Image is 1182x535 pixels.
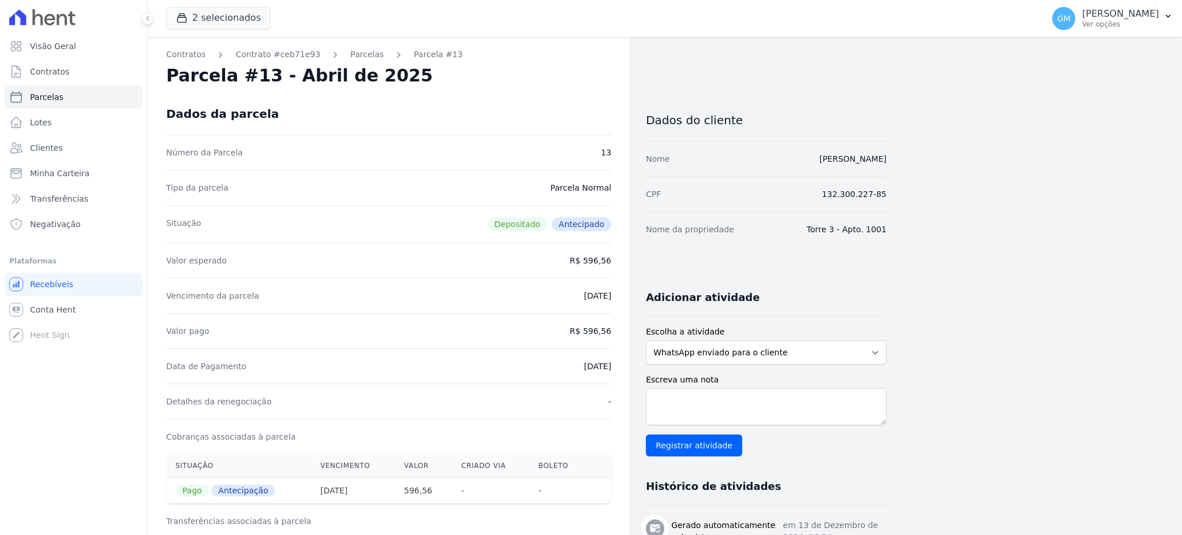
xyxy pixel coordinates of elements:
dd: [DATE] [584,290,611,302]
nav: Breadcrumb [166,49,611,61]
label: Escreva uma nota [646,374,886,386]
a: Recebíveis [5,273,143,296]
th: Criado via [452,454,529,478]
th: Situação [166,454,311,478]
button: 2 selecionados [166,7,271,29]
dt: Valor pago [166,325,210,337]
span: Recebíveis [30,278,73,290]
dd: 13 [601,147,611,158]
p: [PERSON_NAME] [1082,8,1159,20]
span: Conta Hent [30,304,76,315]
th: - [452,478,529,504]
span: Parcelas [30,91,63,103]
span: Pago [175,485,209,496]
a: Parcelas [350,49,384,61]
a: Transferências [5,187,143,210]
dt: CPF [646,188,661,200]
th: - [529,478,589,504]
dd: R$ 596,56 [570,255,611,266]
span: Lotes [30,117,52,128]
h3: Adicionar atividade [646,291,760,304]
dd: [DATE] [584,361,611,372]
th: Boleto [529,454,589,478]
dd: Parcela Normal [550,182,611,194]
span: Antecipação [211,485,275,496]
dt: Valor esperado [166,255,227,266]
label: Escolha a atividade [646,326,886,338]
dt: Vencimento da parcela [166,290,259,302]
a: Parcela #13 [414,49,463,61]
a: Contratos [166,49,205,61]
a: Lotes [5,111,143,134]
th: 596,56 [395,478,452,504]
a: Parcelas [5,86,143,109]
dt: Cobranças associadas à parcela [166,431,295,443]
dt: Data de Pagamento [166,361,246,372]
span: Negativação [30,218,81,230]
dd: Torre 3 - Apto. 1001 [807,224,886,235]
span: Clientes [30,142,62,154]
dd: 132.300.227-85 [822,188,886,200]
span: Minha Carteira [30,168,89,179]
a: [PERSON_NAME] [820,154,886,164]
dt: Situação [166,217,201,231]
a: Contratos [5,60,143,83]
a: Clientes [5,136,143,159]
dd: R$ 596,56 [570,325,611,337]
h3: Dados do cliente [646,113,886,127]
a: Contrato #ceb71e93 [235,49,320,61]
th: Vencimento [311,454,395,478]
h3: Histórico de atividades [646,480,781,493]
dt: Tipo da parcela [166,182,229,194]
span: Antecipado [552,217,611,231]
dt: Nome [646,153,669,165]
p: Ver opções [1082,20,1159,29]
h2: Parcela #13 - Abril de 2025 [166,65,433,86]
span: GM [1057,14,1071,23]
span: Depositado [488,217,548,231]
span: Visão Geral [30,40,76,52]
a: Minha Carteira [5,162,143,185]
h3: Transferências associadas à parcela [166,515,611,527]
span: Contratos [30,66,69,77]
input: Registrar atividade [646,434,742,456]
a: Visão Geral [5,35,143,58]
button: GM [PERSON_NAME] Ver opções [1043,2,1182,35]
div: Dados da parcela [166,107,279,121]
dt: Número da Parcela [166,147,243,158]
th: Valor [395,454,452,478]
th: [DATE] [311,478,395,504]
dd: - [608,396,611,407]
dt: Nome da propriedade [646,224,734,235]
dt: Detalhes da renegociação [166,396,272,407]
div: Plataformas [9,254,138,268]
a: Conta Hent [5,298,143,321]
span: Transferências [30,193,88,205]
a: Negativação [5,213,143,236]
